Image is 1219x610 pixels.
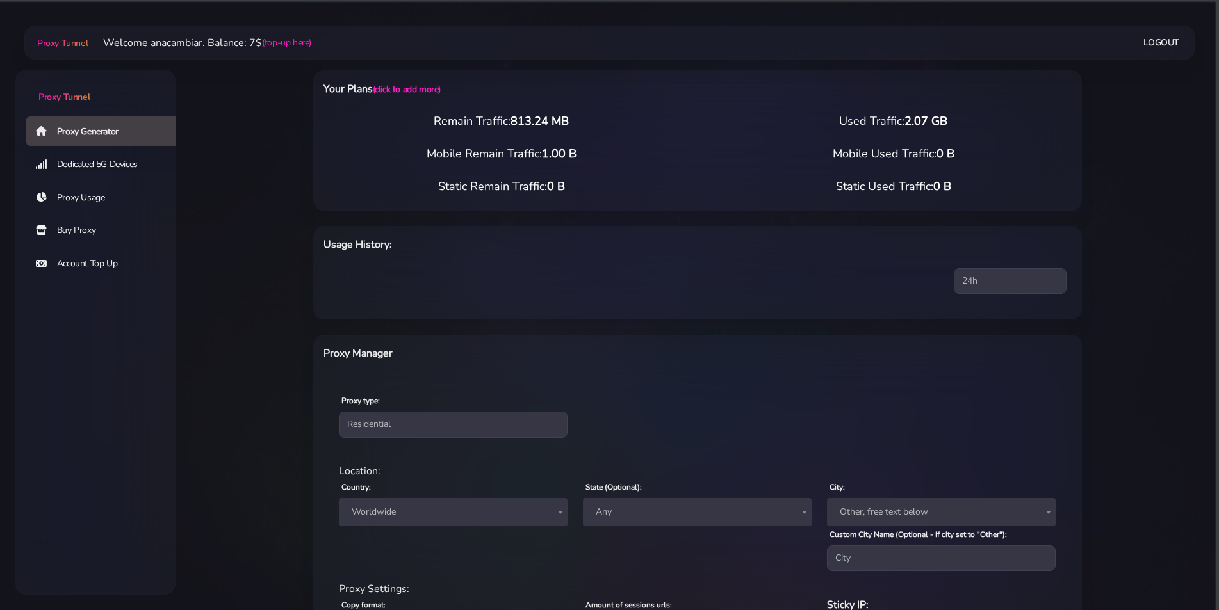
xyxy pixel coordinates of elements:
[88,35,311,51] li: Welcome anacambiar. Balance: 7$
[904,113,947,129] span: 2.07 GB
[827,545,1056,571] input: City
[26,116,186,146] a: Proxy Generator
[373,83,441,95] a: (click to add more)
[835,503,1048,521] span: Other, free text below
[542,146,577,161] span: 1.00 B
[698,113,1090,130] div: Used Traffic:
[1143,31,1179,54] a: Logout
[323,345,753,362] h6: Proxy Manager
[341,481,371,493] label: Country:
[698,178,1090,195] div: Static Used Traffic:
[331,581,1064,597] div: Proxy Settings:
[937,146,954,161] span: 0 B
[37,37,88,49] span: Proxy Tunnel
[547,179,565,194] span: 0 B
[35,33,88,53] a: Proxy Tunnel
[306,145,698,163] div: Mobile Remain Traffic:
[583,498,812,526] span: Any
[511,113,569,129] span: 813.24 MB
[339,498,568,526] span: Worldwide
[306,113,698,130] div: Remain Traffic:
[830,481,845,493] label: City:
[585,481,642,493] label: State (Optional):
[827,498,1056,526] span: Other, free text below
[933,179,951,194] span: 0 B
[26,150,186,179] a: Dedicated 5G Devices
[323,236,753,253] h6: Usage History:
[341,395,380,406] label: Proxy type:
[26,249,186,278] a: Account Top Up
[698,145,1090,163] div: Mobile Used Traffic:
[38,91,90,103] span: Proxy Tunnel
[262,36,311,49] a: (top-up here)
[830,529,1007,540] label: Custom City Name (Optional - If city set to "Other"):
[331,463,1064,479] div: Location:
[1145,536,1203,594] iframe: Webchat Widget
[306,178,698,195] div: Static Remain Traffic:
[26,183,186,213] a: Proxy Usage
[15,70,176,104] a: Proxy Tunnel
[323,81,753,97] h6: Your Plans
[347,503,560,521] span: Worldwide
[26,216,186,245] a: Buy Proxy
[591,503,804,521] span: Any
